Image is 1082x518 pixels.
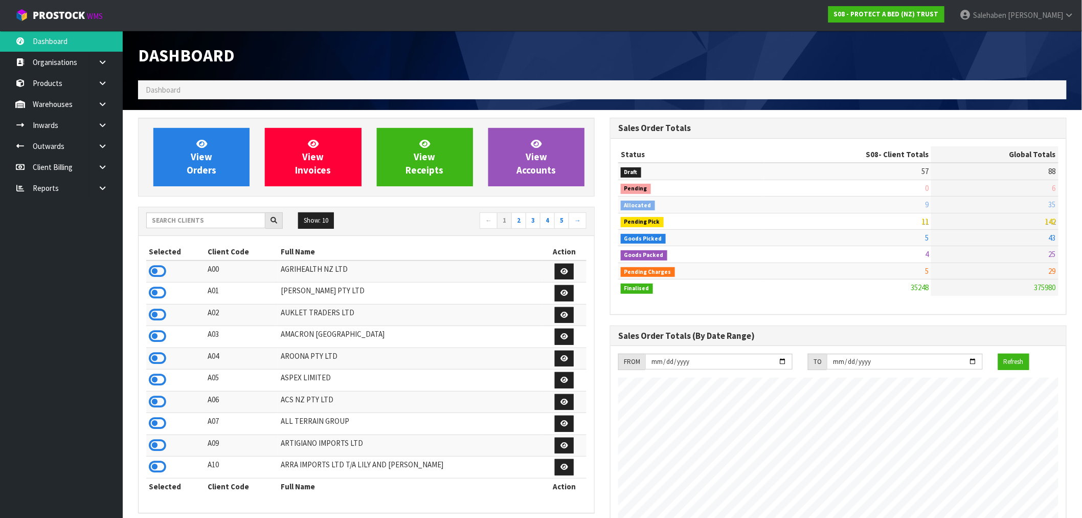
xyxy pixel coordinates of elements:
[153,128,250,186] a: ViewOrders
[146,212,265,228] input: Search clients
[205,326,278,348] td: A03
[377,128,473,186] a: ViewReceipts
[1049,249,1056,259] span: 25
[973,10,1006,20] span: Salehaben
[295,138,331,176] span: View Invoices
[866,149,878,159] span: S08
[205,370,278,392] td: A05
[540,212,555,229] a: 4
[187,138,216,176] span: View Orders
[554,212,569,229] a: 5
[15,9,28,21] img: cube-alt.png
[621,284,653,294] span: Finalised
[488,128,584,186] a: ViewAccounts
[406,138,444,176] span: View Receipts
[278,478,542,494] th: Full Name
[1049,166,1056,176] span: 88
[278,413,542,435] td: ALL TERRAIN GROUP
[621,250,667,261] span: Goods Packed
[205,304,278,326] td: A02
[138,45,235,66] span: Dashboard
[374,212,587,230] nav: Page navigation
[516,138,556,176] span: View Accounts
[925,233,929,243] span: 5
[1049,233,1056,243] span: 43
[1034,283,1056,292] span: 375980
[618,123,1058,133] h3: Sales Order Totals
[278,326,542,348] td: AMACRON [GEOGRAPHIC_DATA]
[205,391,278,413] td: A06
[480,212,498,229] a: ←
[925,266,929,276] span: 5
[278,391,542,413] td: ACS NZ PTY LTD
[542,244,587,260] th: Action
[569,212,587,229] a: →
[205,348,278,370] td: A04
[998,354,1029,370] button: Refresh
[205,283,278,305] td: A01
[278,435,542,457] td: ARTIGIANO IMPORTS LTD
[911,283,929,292] span: 35248
[1052,183,1056,193] span: 6
[618,331,1058,341] h3: Sales Order Totals (By Date Range)
[205,478,278,494] th: Client Code
[278,348,542,370] td: AROONA PTY LTD
[511,212,526,229] a: 2
[205,435,278,457] td: A09
[497,212,512,229] a: 1
[526,212,540,229] a: 3
[146,85,181,95] span: Dashboard
[925,183,929,193] span: 0
[618,146,764,163] th: Status
[925,200,929,209] span: 9
[146,478,205,494] th: Selected
[1049,266,1056,276] span: 29
[278,457,542,479] td: ARRA IMPORTS LTD T/A LILY AND [PERSON_NAME]
[278,244,542,260] th: Full Name
[621,167,641,178] span: Draft
[87,11,103,21] small: WMS
[265,128,361,186] a: ViewInvoices
[278,304,542,326] td: AUKLET TRADERS LTD
[205,261,278,283] td: A00
[621,184,651,194] span: Pending
[621,234,666,244] span: Goods Picked
[1049,200,1056,209] span: 35
[205,413,278,435] td: A07
[146,244,205,260] th: Selected
[205,457,278,479] td: A10
[278,283,542,305] td: [PERSON_NAME] PTY LTD
[298,212,334,229] button: Show: 10
[205,244,278,260] th: Client Code
[808,354,827,370] div: TO
[834,10,939,18] strong: S08 - PROTECT A BED (NZ) TRUST
[1045,217,1056,226] span: 142
[1008,10,1063,20] span: [PERSON_NAME]
[925,249,929,259] span: 4
[618,354,645,370] div: FROM
[278,370,542,392] td: ASPEX LIMITED
[931,146,1058,163] th: Global Totals
[921,217,929,226] span: 11
[621,267,675,277] span: Pending Charges
[278,261,542,283] td: AGRIHEALTH NZ LTD
[621,201,655,211] span: Allocated
[764,146,932,163] th: - Client Totals
[921,166,929,176] span: 57
[542,478,587,494] th: Action
[33,9,85,22] span: ProStock
[621,217,664,227] span: Pending Pick
[828,6,944,23] a: S08 - PROTECT A BED (NZ) TRUST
